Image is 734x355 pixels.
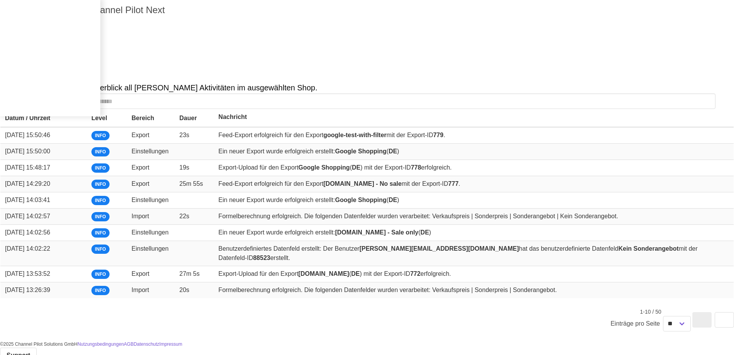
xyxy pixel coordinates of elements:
h2: Ein neuer Export wurde erfolgreich erstellt: guenstiger.de - Sale only (DE) [218,228,715,237]
span: Info [95,230,106,236]
span: Info [95,165,106,171]
span: 20s [179,287,189,293]
b: Google Shopping [335,197,386,203]
a: Datenschutz [133,341,159,347]
span: Info [95,182,106,187]
h2: Export-Upload für den Export guenstiger.de (DE) mit der Export-ID 772 erfolgreich. [218,269,715,279]
span: Einstellungen [132,229,169,236]
div: Level [91,114,107,123]
div: Dauer [179,114,197,123]
span: [DATE] 14:02:56 [5,229,50,236]
b: 779 [433,132,444,138]
span: Einstellungen [132,245,169,252]
a: AGB [124,341,133,347]
b: [DOMAIN_NAME] - Sale only [335,229,418,236]
span: 27m 5s [179,270,199,277]
div: Nachricht [218,112,729,122]
h2: Feed-Export erfolgreich für den Export google-test-with-filter mit der Export-ID 779. [218,131,715,140]
span: Info [95,133,106,138]
span: [DATE] 15:48:17 [5,164,50,171]
b: DE [388,197,397,203]
b: 772 [410,270,420,277]
b: DE [420,229,429,236]
b: 778 [411,164,421,171]
span: Info [95,214,106,219]
h2: Ein neuer Export wurde erfolgreich erstellt: Google Shopping (DE) [218,147,715,156]
b: 88523 [253,255,270,261]
span: [DATE] 15:50:00 [5,148,50,155]
span: [DATE] 13:53:52 [5,270,50,277]
h2: Ein neuer Export wurde erfolgreich erstellt: Google Shopping (DE) [218,195,715,205]
b: Google Shopping [335,148,386,155]
h2: Feed-Export erfolgreich für den Export guenstiger.de - No sale mit der Export-ID 777. [218,179,715,189]
small: 1-10 / 50 [611,308,691,331]
b: DE [388,148,397,155]
span: Info [95,272,106,277]
div: Datum / Uhrzeit [5,114,50,123]
b: [DOMAIN_NAME] [299,270,349,277]
h2: Benutzerdefiniertes Datenfeld erstellt: Der Benutzer stefanie.hofmann@channelpilot.com hat das be... [218,244,715,263]
b: google-test-with-filter [324,132,387,138]
span: 19s [179,164,189,171]
b: Kein Sonderangebot [618,245,678,252]
div: Bereich [132,114,154,123]
span: [DATE] 14:02:22 [5,245,50,252]
span: Export [132,164,149,171]
span: Import [132,213,149,219]
h2: Formelberechnung erfolgreich. Die folgenden Datenfelder wurden verarbeitet: Verkaufspreis | Sonde... [218,285,715,295]
span: Info [95,149,106,155]
span: 22s [179,213,189,219]
p: Channel Pilot Next [88,3,165,17]
span: [DATE] 14:03:41 [5,197,50,203]
span: Info [95,198,106,203]
b: DE [352,164,360,171]
span: Einstellungen [132,197,169,203]
span: 23s [179,132,189,138]
span: 25m 55s [179,180,203,187]
span: [DATE] 14:02:57 [5,213,50,219]
span: [DATE] 15:50:46 [5,132,50,138]
h2: Export-Upload für den Export Google Shopping (DE) mit der Export-ID 778 erfolgreich. [218,163,715,172]
span: Einstellungen [132,148,169,155]
b: [PERSON_NAME][EMAIL_ADDRESS][DOMAIN_NAME] [359,245,519,252]
span: [DATE] 14:29:20 [5,180,50,187]
span: Info [95,288,106,293]
b: [DOMAIN_NAME] - No sale [324,180,402,187]
a: Impressum [159,341,182,347]
b: Google Shopping [299,164,350,171]
span: Info [95,246,106,252]
span: Export [132,132,149,138]
span: [DATE] 13:26:39 [5,287,50,293]
a: Nutzungsbedingungen [78,341,124,347]
span: Import [132,287,149,293]
span: Einträge pro Seite [611,319,663,328]
h2: Formelberechnung erfolgreich. Die folgenden Datenfelder wurden verarbeitet: Verkaufspreis | Sonde... [218,212,715,221]
b: DE [351,270,359,277]
span: Export [132,270,149,277]
h2: Hier siehst Du einen Überblick all [PERSON_NAME] Aktivitäten im ausgewählten Shop. [19,82,715,93]
span: Export [132,180,149,187]
b: 777 [448,180,459,187]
